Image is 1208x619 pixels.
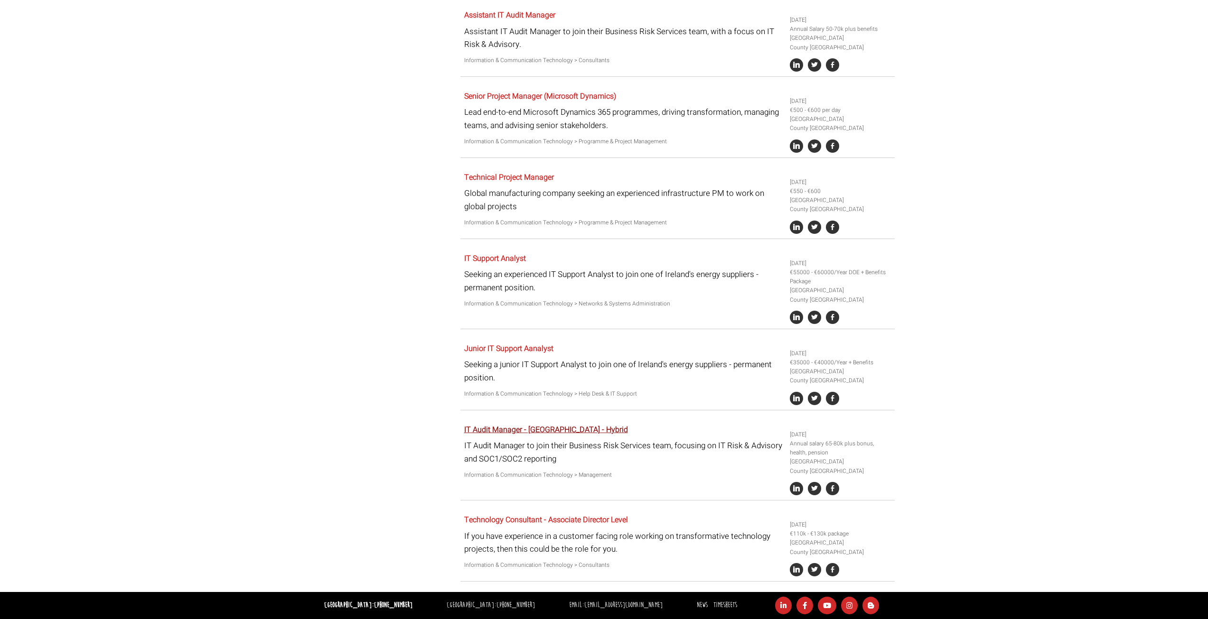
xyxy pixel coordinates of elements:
li: €35000 - €40000/Year + Benefits [790,358,891,367]
li: [GEOGRAPHIC_DATA] County [GEOGRAPHIC_DATA] [790,34,891,52]
li: [GEOGRAPHIC_DATA] County [GEOGRAPHIC_DATA] [790,457,891,475]
a: Junior IT Support Aanalyst [464,343,553,354]
p: Information & Communication Technology > Networks & Systems Administration [464,299,783,308]
li: [GEOGRAPHIC_DATA]: [444,599,537,612]
li: Email: [567,599,665,612]
p: Information & Communication Technology > Programme & Project Management [464,137,783,146]
li: Annual salary 65-80k plus bonus, health, pension [790,439,891,457]
p: Lead end-to-end Microsoft Dynamics 365 programmes, driving transformation, managing teams, and ad... [464,106,783,131]
li: [GEOGRAPHIC_DATA] County [GEOGRAPHIC_DATA] [790,115,891,133]
a: Assistant IT Audit Manager [464,9,555,21]
li: €110k - €130k package [790,529,891,538]
li: €500 - €600 per day [790,106,891,115]
a: Technical Project Manager [464,172,554,183]
p: Information & Communication Technology > Management [464,471,783,480]
p: Information & Communication Technology > Consultants [464,56,783,65]
p: Global manufacturing company seeking an experienced infrastructure PM to work on global projects [464,187,783,212]
p: Assistant IT Audit Manager to join their Business Risk Services team, with a focus on IT Risk & A... [464,25,783,51]
li: Annual Salary 50-70k plus benefits [790,25,891,34]
li: [DATE] [790,97,891,106]
li: [DATE] [790,259,891,268]
li: [GEOGRAPHIC_DATA] County [GEOGRAPHIC_DATA] [790,196,891,214]
li: [GEOGRAPHIC_DATA] County [GEOGRAPHIC_DATA] [790,367,891,385]
p: If you have experience in a customer facing role working on transformative technology projects, t... [464,530,783,555]
li: [GEOGRAPHIC_DATA] County [GEOGRAPHIC_DATA] [790,286,891,304]
a: IT Support Analyst [464,253,526,264]
p: Information & Communication Technology > Programme & Project Management [464,218,783,227]
a: [PHONE_NUMBER] [374,601,412,610]
li: [DATE] [790,349,891,358]
p: IT Audit Manager to join their Business Risk Services team, focusing on IT Risk & Advisory and SO... [464,439,783,465]
p: Seeking a junior IT Support Analyst to join one of Ireland's energy suppliers - permanent position. [464,358,783,384]
a: IT Audit Manager - [GEOGRAPHIC_DATA] - Hybrid [464,424,628,435]
a: Technology Consultant - Associate Director Level [464,514,628,526]
li: [DATE] [790,16,891,25]
a: News [697,601,708,610]
p: Information & Communication Technology > Consultants [464,561,783,570]
a: [PHONE_NUMBER] [496,601,535,610]
p: Information & Communication Technology > Help Desk & IT Support [464,389,783,398]
a: [EMAIL_ADDRESS][DOMAIN_NAME] [584,601,663,610]
a: Timesheets [713,601,737,610]
strong: [GEOGRAPHIC_DATA]: [324,601,412,610]
p: Seeking an experienced IT Support Analyst to join one of Ireland's energy suppliers - permanent p... [464,268,783,294]
li: [GEOGRAPHIC_DATA] County [GEOGRAPHIC_DATA] [790,538,891,556]
li: [DATE] [790,430,891,439]
li: €550 - €600 [790,187,891,196]
li: [DATE] [790,178,891,187]
a: Senior Project Manager (Microsoft Dynamics) [464,91,616,102]
li: [DATE] [790,520,891,529]
li: €55000 - €60000/Year DOE + Benefits Package [790,268,891,286]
